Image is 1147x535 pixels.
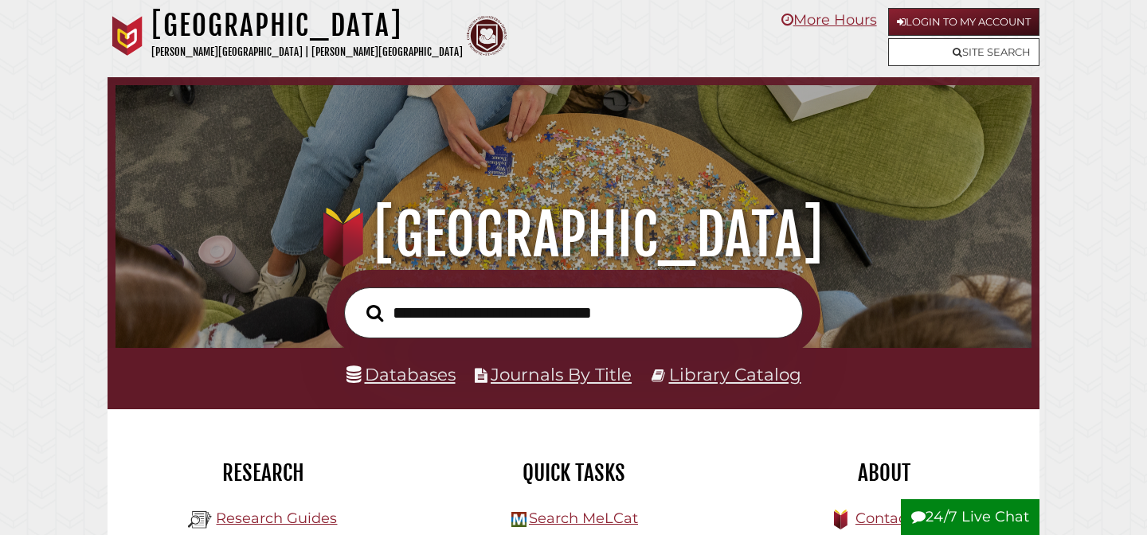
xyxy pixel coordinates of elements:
h2: About [741,459,1028,486]
a: Contact Us [855,510,934,527]
i: Search [366,303,383,322]
a: Login to My Account [888,8,1039,36]
a: Library Catalog [669,364,801,385]
h2: Quick Tasks [430,459,717,486]
a: Search MeLCat [529,510,638,527]
a: Site Search [888,38,1039,66]
h2: Research [119,459,406,486]
a: Research Guides [216,510,337,527]
h1: [GEOGRAPHIC_DATA] [151,8,463,43]
a: Databases [346,364,456,385]
img: Calvin Theological Seminary [467,16,507,56]
p: [PERSON_NAME][GEOGRAPHIC_DATA] | [PERSON_NAME][GEOGRAPHIC_DATA] [151,43,463,61]
img: Hekman Library Logo [511,512,527,527]
a: Journals By Title [491,364,632,385]
img: Hekman Library Logo [188,508,212,532]
h1: [GEOGRAPHIC_DATA] [133,200,1015,270]
button: Search [358,300,391,326]
a: More Hours [781,11,877,29]
img: Calvin University [108,16,147,56]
